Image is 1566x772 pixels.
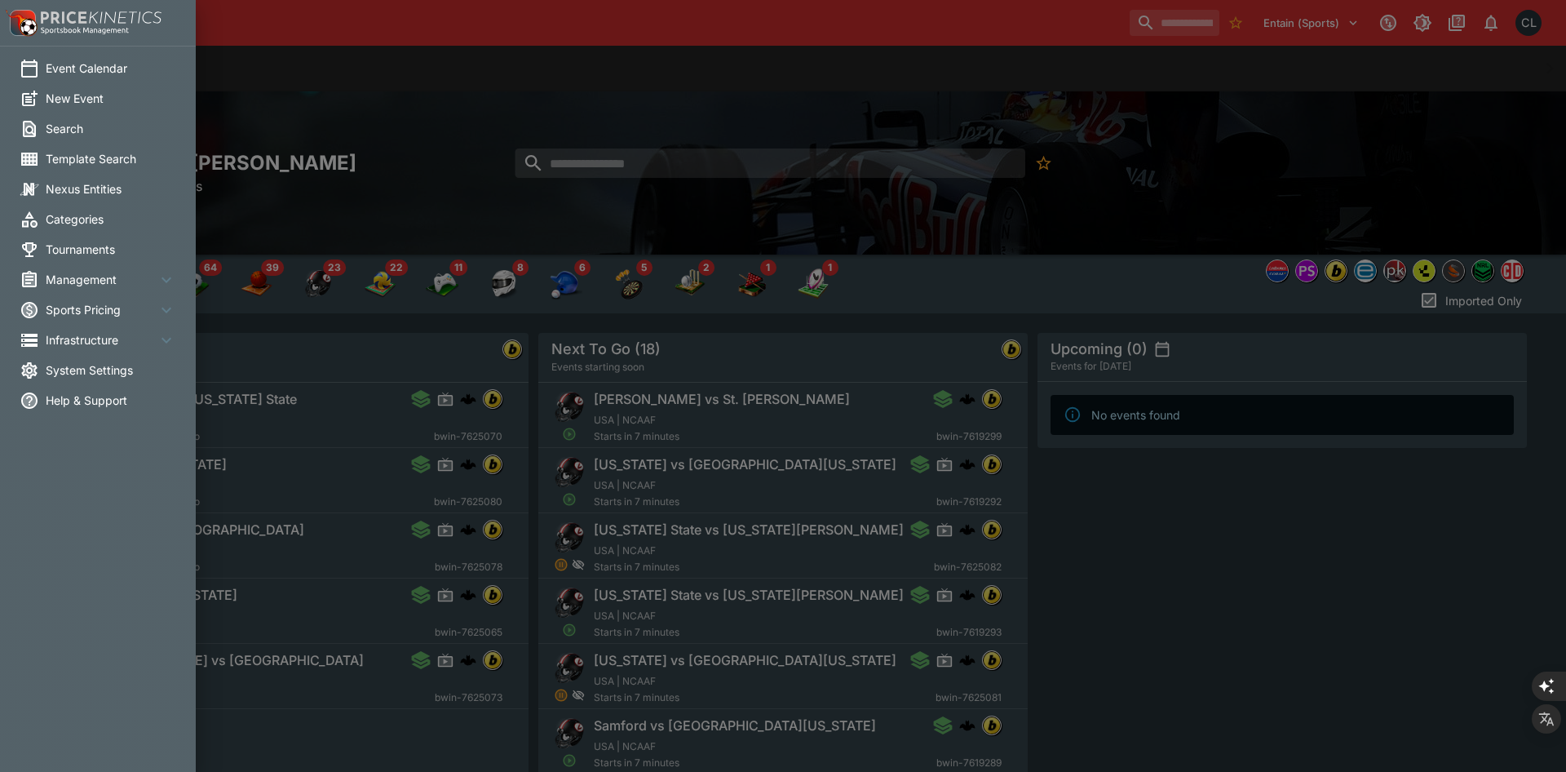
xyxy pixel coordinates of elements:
span: Nexus Entities [46,180,176,197]
img: PriceKinetics [41,11,161,24]
span: Tournaments [46,241,176,258]
span: Event Calendar [46,60,176,77]
img: PriceKinetics Logo [5,7,38,39]
span: Categories [46,211,176,228]
span: Sports Pricing [46,301,157,318]
span: System Settings [46,362,176,379]
span: Management [46,271,157,288]
span: Search [46,120,176,137]
span: Template Search [46,150,176,167]
span: New Event [46,90,176,107]
span: Help & Support [46,392,176,409]
img: Sportsbook Management [41,27,129,34]
span: Infrastructure [46,331,157,348]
